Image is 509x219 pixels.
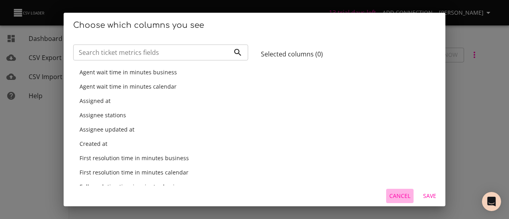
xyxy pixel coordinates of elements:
span: Assigned at [80,97,111,105]
div: First resolution time in minutes business [73,151,248,165]
div: Agent wait time in minutes calendar [73,79,248,94]
span: First resolution time in minutes business [80,154,189,162]
div: First resolution time in minutes calendar [73,165,248,180]
span: Cancel [389,191,410,201]
span: Assignee updated at [80,126,134,133]
span: Agent wait time in minutes business [80,68,177,76]
div: Assignee stations [73,108,248,122]
div: Assignee updated at [73,122,248,137]
span: Save [420,191,439,201]
span: First resolution time in minutes calendar [80,169,188,176]
div: Created at [73,137,248,151]
div: Open Intercom Messenger [482,192,501,211]
span: Agent wait time in minutes calendar [80,83,177,90]
div: Full resolution time in minutes business [73,180,248,194]
span: Assignee stations [80,111,126,119]
button: Save [417,189,442,203]
button: Cancel [386,189,414,203]
h6: Selected columns ( 0 ) [261,50,436,58]
h2: Choose which columns you see [73,19,436,32]
span: Created at [80,140,107,147]
div: Assigned at [73,94,248,108]
div: Agent wait time in minutes business [73,65,248,79]
span: Full resolution time in minutes business [80,183,187,190]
